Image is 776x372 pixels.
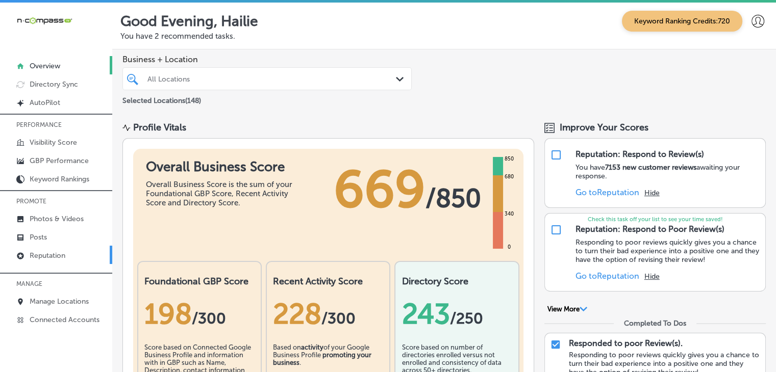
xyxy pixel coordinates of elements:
[39,60,91,67] div: Domain Overview
[16,26,24,35] img: website_grey.svg
[503,173,516,181] div: 680
[644,272,660,281] button: Hide
[560,122,648,133] span: Improve Your Scores
[575,271,639,281] a: Go toReputation
[30,175,89,183] p: Keyword Rankings
[30,156,89,165] p: GBP Performance
[334,159,425,220] span: 669
[624,319,686,328] div: Completed To Dos
[30,251,65,260] p: Reputation
[301,343,323,351] b: activity
[575,238,760,264] p: Responding to poor reviews quickly gives you a chance to turn their bad experience into a positiv...
[122,92,201,105] p: Selected Locations ( 148 )
[27,26,112,35] div: Domain: [DOMAIN_NAME]
[16,16,24,24] img: logo_orange.svg
[30,297,89,306] p: Manage Locations
[273,276,383,287] h2: Recent Activity Score
[29,16,50,24] div: v 4.0.25
[425,183,481,214] span: / 850
[30,62,60,70] p: Overview
[30,233,47,242] p: Posts
[273,351,371,366] b: promoting your business
[402,276,512,287] h2: Directory Score
[144,297,255,331] div: 198
[120,32,768,41] p: You have 2 recommended tasks.
[605,163,696,172] strong: 7153 new customer reviews
[30,315,99,324] p: Connected Accounts
[321,309,356,328] span: /300
[503,155,516,163] div: 850
[575,188,639,197] a: Go toReputation
[146,180,299,207] div: Overall Business Score is the sum of your Foundational GBP Score, Recent Activity Score and Direc...
[120,13,258,30] p: Good Evening, Hailie
[16,16,72,25] img: 660ab0bf-5cc7-4cb8-ba1c-48b5ae0f18e60NCTV_CLogo_TV_Black_-500x88.png
[144,276,255,287] h2: Foundational GBP Score
[30,98,60,107] p: AutoPilot
[402,297,512,331] div: 243
[28,59,36,67] img: tab_domain_overview_orange.svg
[503,210,516,218] div: 340
[146,159,299,175] h1: Overall Business Score
[273,297,383,331] div: 228
[30,138,77,147] p: Visibility Score
[449,309,483,328] span: /250
[575,149,704,159] div: Reputation: Respond to Review(s)
[133,122,186,133] div: Profile Vitals
[622,11,742,32] span: Keyword Ranking Credits: 720
[30,80,78,89] p: Directory Sync
[192,309,226,328] span: / 300
[102,59,110,67] img: tab_keywords_by_traffic_grey.svg
[30,215,84,223] p: Photos & Videos
[575,224,724,234] div: Reputation: Respond to Poor Review(s)
[122,55,412,64] span: Business + Location
[544,305,591,314] button: View More
[575,163,760,180] p: You have awaiting your response.
[147,74,397,83] div: All Locations
[113,60,172,67] div: Keywords by Traffic
[545,216,765,223] p: Check this task off your list to see your time saved!
[644,189,660,197] button: Hide
[569,338,683,348] p: Responded to poor Review(s).
[506,243,513,251] div: 0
